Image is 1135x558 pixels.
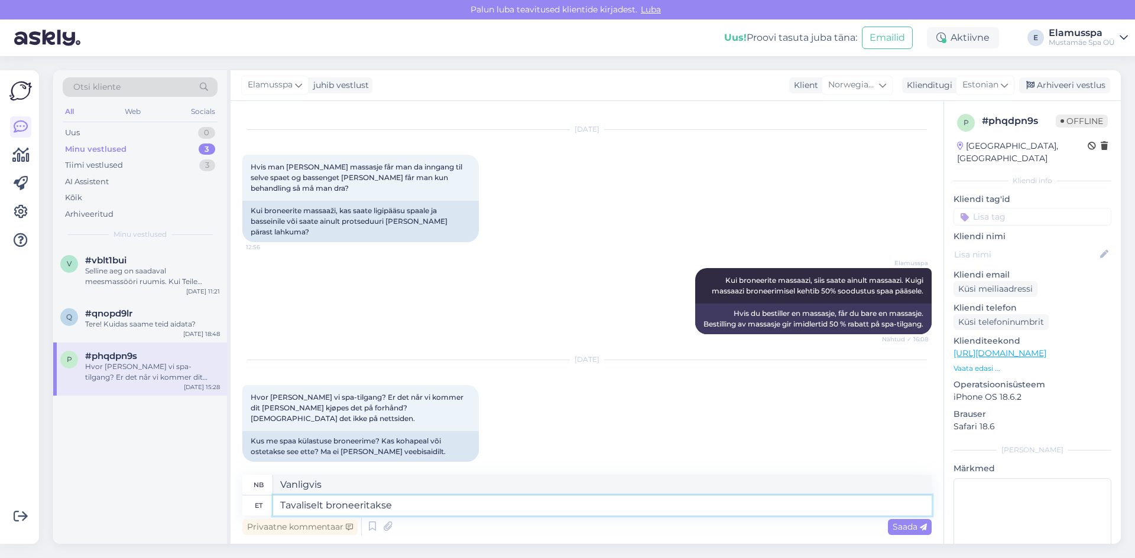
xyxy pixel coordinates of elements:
div: Proovi tasuta juba täna: [724,31,857,45]
span: p [964,118,969,127]
span: #vblt1bui [85,255,127,266]
div: Uus [65,127,80,139]
textarea: Vanligvis [273,475,932,495]
span: Luba [637,4,664,15]
div: [DATE] [242,124,932,135]
div: nb [254,475,264,495]
div: Hvor [PERSON_NAME] vi spa-tilgang? Er det når vi kommer dit [PERSON_NAME] kjøpes det på forhånd? ... [85,361,220,383]
div: Hvis du bestiller en massasje, får du bare en massasje. Bestilling av massasje gir imidlertid 50 ... [695,304,932,334]
span: #qnopd9lr [85,308,132,319]
div: Tiimi vestlused [65,159,123,171]
span: Offline [1056,115,1108,128]
p: Kliendi tag'id [954,193,1111,205]
div: Küsi telefoninumbrit [954,314,1049,330]
p: Klienditeekond [954,335,1111,347]
span: #phqdpn9s [85,351,137,361]
textarea: Tavaliselt broneeritaks [273,495,932,515]
div: All [63,104,76,119]
span: Elamusspa [884,259,928,267]
span: Elamusspa [248,79,293,92]
span: Hvis man [PERSON_NAME] massasje får man da inngang til selve spaet og bassenget [PERSON_NAME] får... [251,162,464,192]
img: Askly Logo [9,80,32,102]
span: 12:56 [246,243,290,252]
div: Kliendi info [954,175,1111,186]
p: Kliendi nimi [954,230,1111,243]
p: Brauser [954,408,1111,420]
div: Arhiveeri vestlus [1019,77,1110,93]
div: Kõik [65,192,82,204]
p: iPhone OS 18.6.2 [954,391,1111,403]
div: 3 [199,143,215,155]
div: [DATE] 18:48 [183,329,220,338]
div: Arhiveeritud [65,208,113,220]
span: Estonian [962,79,998,92]
div: [GEOGRAPHIC_DATA], [GEOGRAPHIC_DATA] [957,140,1088,165]
div: [PERSON_NAME] [954,445,1111,455]
span: Minu vestlused [113,229,167,240]
span: Nähtud ✓ 16:08 [882,335,928,344]
div: E [1027,30,1044,46]
span: v [67,259,72,268]
span: p [67,355,72,364]
div: Klient [789,79,818,92]
div: Küsi meiliaadressi [954,281,1037,297]
span: Saada [893,521,927,532]
div: Aktiivne [927,27,999,48]
div: [DATE] 15:28 [184,383,220,391]
div: AI Assistent [65,176,109,188]
input: Lisa tag [954,208,1111,226]
input: Lisa nimi [954,248,1098,261]
div: 0 [198,127,215,139]
div: et [255,495,262,515]
div: # phqdpn9s [982,114,1056,128]
span: Kui broneerite massaazi, siis saate ainult massaazi. Kuigi massaazi broneerimisel kehtib 50% sood... [712,276,925,295]
b: Uus! [724,32,747,43]
span: Norwegian Bokmål [828,79,877,92]
div: juhib vestlust [309,79,369,92]
span: 15:28 [246,462,290,471]
div: Socials [189,104,218,119]
p: Operatsioonisüsteem [954,378,1111,391]
div: Tere! Kuidas saame teid aidata? [85,319,220,329]
div: [DATE] [242,354,932,365]
div: [DATE] 11:21 [186,287,220,296]
div: 3 [199,159,215,171]
span: Otsi kliente [73,81,121,93]
div: Minu vestlused [65,143,127,155]
div: Kus me spaa külastuse broneerime? Kas kohapeal või ostetakse see ette? Ma ei [PERSON_NAME] veebis... [242,431,479,462]
div: Privaatne kommentaar [242,519,358,535]
button: Emailid [862,27,913,49]
p: Safari 18.6 [954,420,1111,433]
span: q [66,312,72,321]
div: Mustamäe Spa OÜ [1049,38,1115,47]
p: Vaata edasi ... [954,363,1111,374]
div: Klienditugi [902,79,952,92]
div: Web [122,104,143,119]
p: Kliendi email [954,269,1111,281]
span: Hvor [PERSON_NAME] vi spa-tilgang? Er det når vi kommer dit [PERSON_NAME] kjøpes det på forhånd? ... [251,393,465,423]
div: Elamusspa [1049,28,1115,38]
a: [URL][DOMAIN_NAME] [954,348,1046,358]
a: ElamusspaMustamäe Spa OÜ [1049,28,1128,47]
p: Kliendi telefon [954,302,1111,314]
p: Märkmed [954,462,1111,475]
div: Selline aeg on saadaval meesmassööri ruumis. Kui Teile sobiks, [PERSON_NAME] nimi ja telefon kinn... [85,266,220,287]
div: Kui broneerite massaaži, kas saate ligipääsu spaale ja basseinile või saate ainult protseduuri [P... [242,201,479,242]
